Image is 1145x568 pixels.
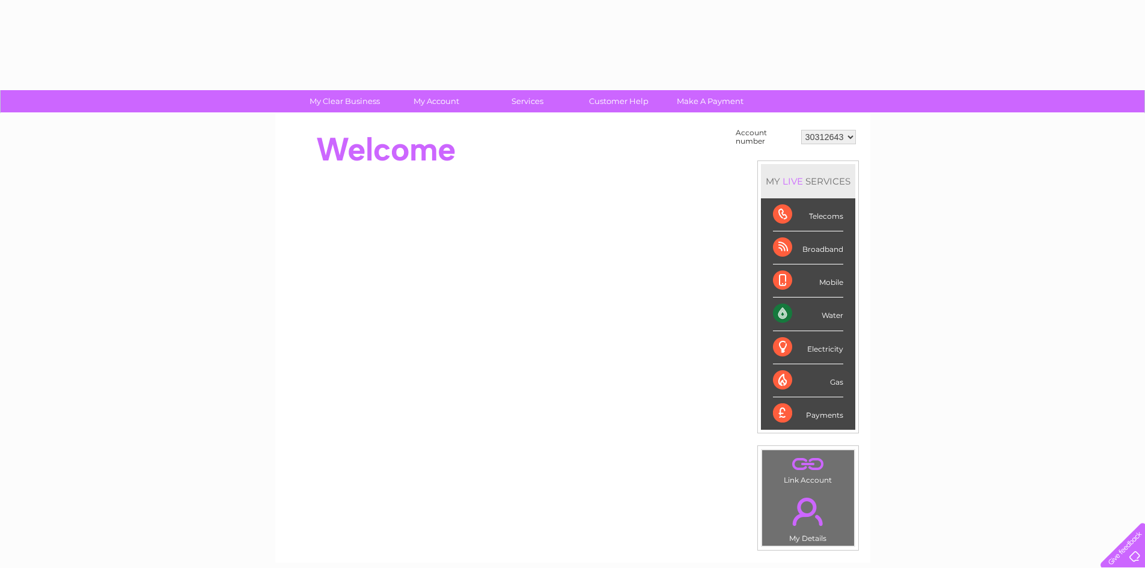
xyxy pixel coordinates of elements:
div: Gas [773,364,843,397]
div: Water [773,298,843,331]
td: Link Account [762,450,855,487]
div: MY SERVICES [761,164,855,198]
div: Payments [773,397,843,430]
a: My Clear Business [295,90,394,112]
a: . [765,453,851,474]
a: Make A Payment [661,90,760,112]
td: My Details [762,487,855,546]
div: Electricity [773,331,843,364]
a: Customer Help [569,90,668,112]
div: LIVE [780,176,805,187]
div: Mobile [773,264,843,298]
td: Account number [733,126,798,148]
a: My Account [386,90,486,112]
div: Broadband [773,231,843,264]
div: Telecoms [773,198,843,231]
a: Services [478,90,577,112]
a: . [765,490,851,533]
